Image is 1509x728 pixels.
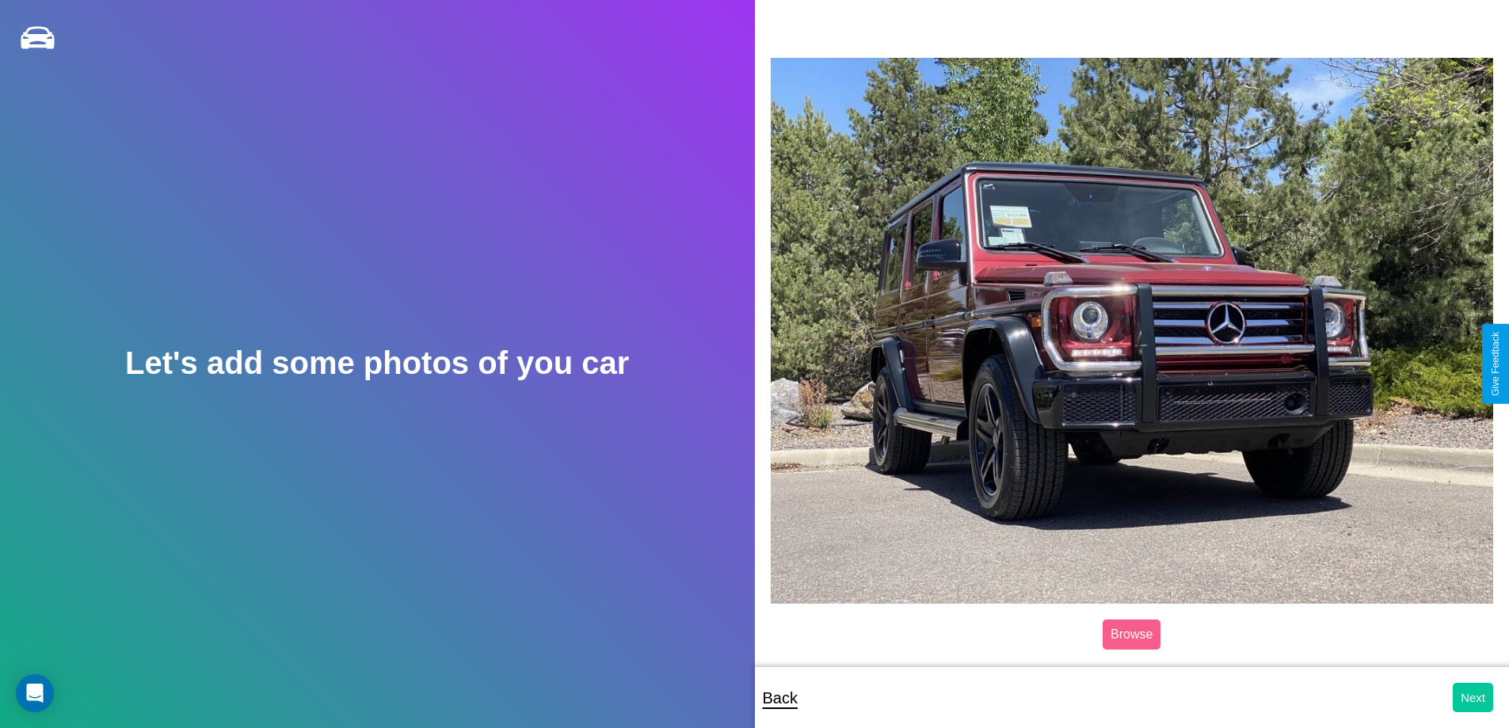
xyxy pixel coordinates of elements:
[16,674,54,712] div: Open Intercom Messenger
[1103,619,1160,650] label: Browse
[125,345,629,381] h2: Let's add some photos of you car
[1490,332,1501,396] div: Give Feedback
[1453,683,1493,712] button: Next
[771,58,1494,603] img: posted
[763,684,798,712] p: Back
